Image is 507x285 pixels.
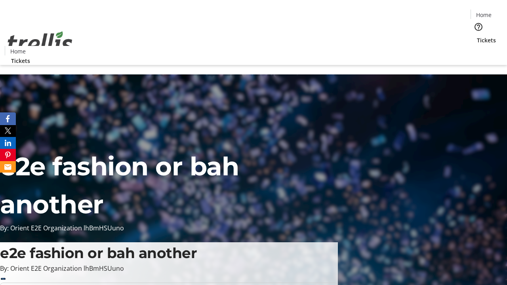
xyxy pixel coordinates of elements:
a: Tickets [5,57,36,65]
button: Cart [471,44,486,60]
a: Tickets [471,36,502,44]
a: Home [5,47,30,55]
span: Tickets [11,57,30,65]
img: Orient E2E Organization lhBmHSUuno's Logo [5,23,75,62]
button: Help [471,19,486,35]
span: Tickets [477,36,496,44]
span: Home [476,11,492,19]
a: Home [471,11,496,19]
span: Home [10,47,26,55]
